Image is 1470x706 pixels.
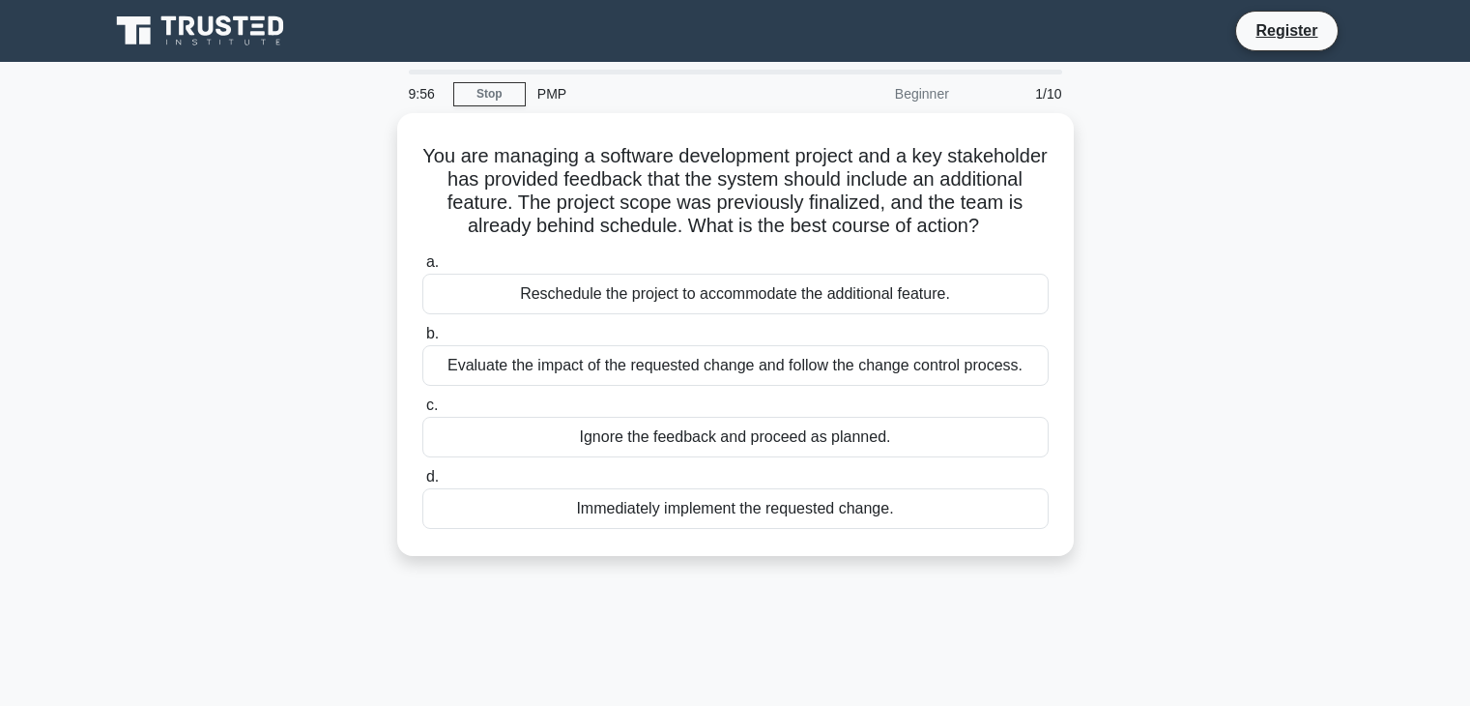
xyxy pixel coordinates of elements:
a: Stop [453,82,526,106]
div: 1/10 [961,74,1074,113]
div: 9:56 [397,74,453,113]
div: Reschedule the project to accommodate the additional feature. [422,274,1049,314]
a: Register [1244,18,1329,43]
h5: You are managing a software development project and a key stakeholder has provided feedback that ... [420,144,1051,239]
span: c. [426,397,438,413]
div: Evaluate the impact of the requested change and follow the change control process. [422,345,1049,386]
div: Immediately implement the requested change. [422,488,1049,529]
span: b. [426,325,439,341]
div: PMP [526,74,792,113]
div: Ignore the feedback and proceed as planned. [422,417,1049,457]
span: a. [426,253,439,270]
div: Beginner [792,74,961,113]
span: d. [426,468,439,485]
